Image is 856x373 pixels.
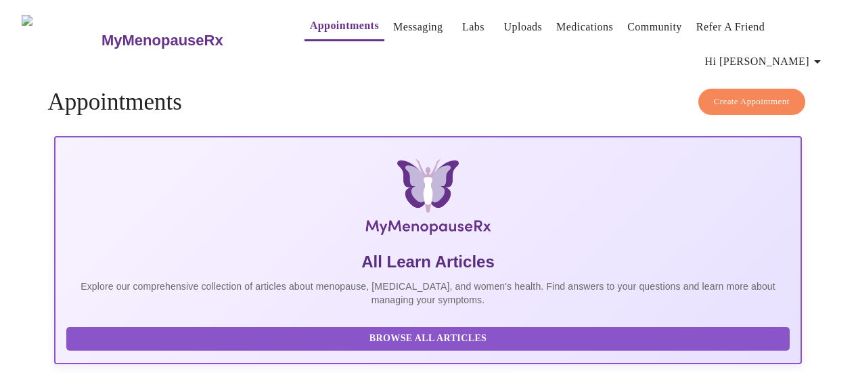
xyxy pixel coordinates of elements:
[99,17,277,64] a: MyMenopauseRx
[504,18,543,37] a: Uploads
[622,14,688,41] button: Community
[551,14,618,41] button: Medications
[310,16,379,35] a: Appointments
[66,332,792,343] a: Browse All Articles
[66,280,789,307] p: Explore our comprehensive collection of articles about menopause, [MEDICAL_DATA], and women's hea...
[66,251,789,273] h5: All Learn Articles
[698,89,805,115] button: Create Appointment
[66,327,789,351] button: Browse All Articles
[47,89,808,116] h4: Appointments
[714,94,790,110] span: Create Appointment
[22,15,99,66] img: MyMenopauseRx Logo
[556,18,613,37] a: Medications
[705,52,826,71] span: Hi [PERSON_NAME]
[452,14,495,41] button: Labs
[305,12,384,41] button: Appointments
[691,14,771,41] button: Refer a Friend
[393,18,443,37] a: Messaging
[80,330,775,347] span: Browse All Articles
[462,18,485,37] a: Labs
[388,14,448,41] button: Messaging
[102,32,223,49] h3: MyMenopauseRx
[499,14,548,41] button: Uploads
[700,48,831,75] button: Hi [PERSON_NAME]
[179,159,677,240] img: MyMenopauseRx Logo
[627,18,682,37] a: Community
[696,18,765,37] a: Refer a Friend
